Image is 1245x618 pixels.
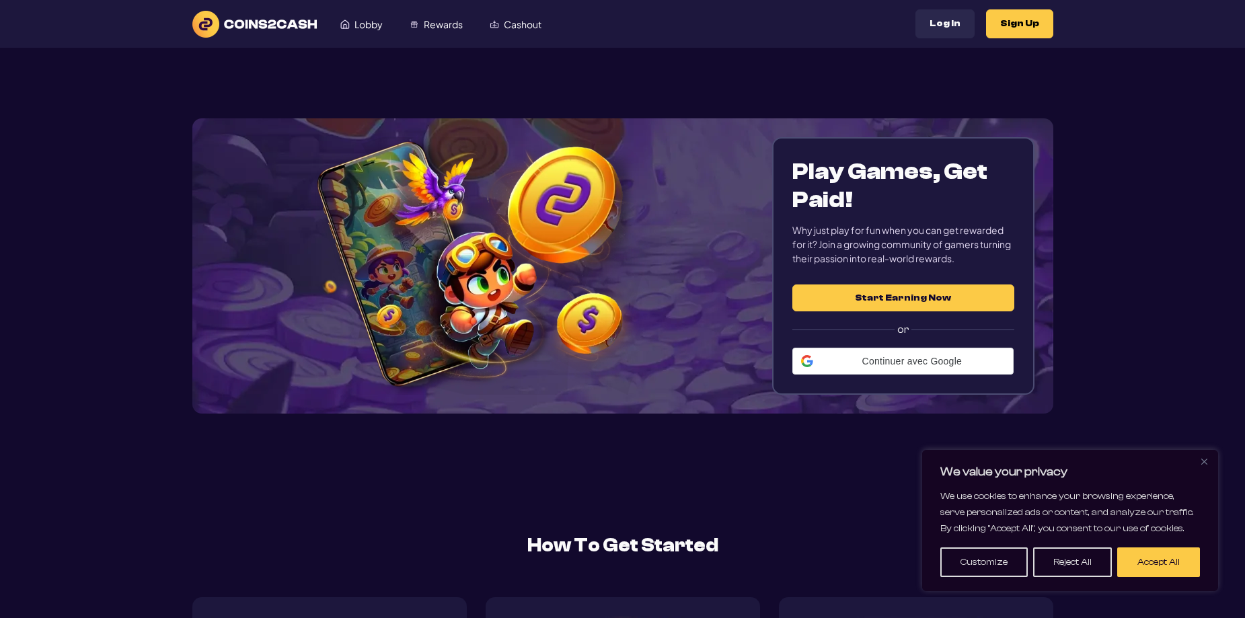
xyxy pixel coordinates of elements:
[490,20,499,29] img: Cashout
[940,547,1028,577] button: Customize
[410,20,419,29] img: Rewards
[792,223,1014,266] div: Why just play for fun when you can get rewarded for it? Join a growing community of gamers turnin...
[792,311,1014,348] label: or
[940,488,1200,537] p: We use cookies to enhance your browsing experience, serve personalized ads or content, and analyz...
[940,464,1200,480] p: We value your privacy
[819,356,1005,366] span: Continuer avec Google
[424,20,463,29] span: Rewards
[340,20,350,29] img: Lobby
[1033,547,1112,577] button: Reject All
[792,348,1014,375] div: Continuer avec Google
[986,9,1053,38] button: Sign Up
[922,450,1218,591] div: We value your privacy
[792,157,1014,214] h1: Play Games, Get Paid!
[1196,453,1212,469] button: Close
[327,11,396,37] a: Lobby
[504,20,541,29] span: Cashout
[476,11,555,37] a: Cashout
[915,9,975,38] button: Log In
[1117,547,1200,577] button: Accept All
[1201,459,1207,465] img: Close
[396,11,476,37] a: Rewards
[192,531,1053,559] h2: How To Get Started
[354,20,383,29] span: Lobby
[192,11,317,38] img: logo text
[792,284,1014,311] button: Start Earning Now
